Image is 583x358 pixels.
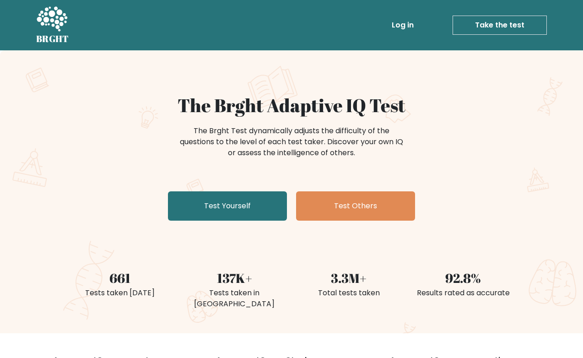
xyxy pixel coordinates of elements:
div: 3.3M+ [297,268,400,287]
a: BRGHT [36,4,69,47]
a: Test Others [296,191,415,221]
div: 661 [68,268,172,287]
div: Total tests taken [297,287,400,298]
a: Log in [388,16,417,34]
a: Take the test [453,16,547,35]
div: The Brght Test dynamically adjusts the difficulty of the questions to the level of each test take... [177,125,406,158]
div: 92.8% [411,268,515,287]
div: 137K+ [183,268,286,287]
div: Results rated as accurate [411,287,515,298]
div: Tests taken in [GEOGRAPHIC_DATA] [183,287,286,309]
h1: The Brght Adaptive IQ Test [68,94,515,116]
a: Test Yourself [168,191,287,221]
div: Tests taken [DATE] [68,287,172,298]
h5: BRGHT [36,33,69,44]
